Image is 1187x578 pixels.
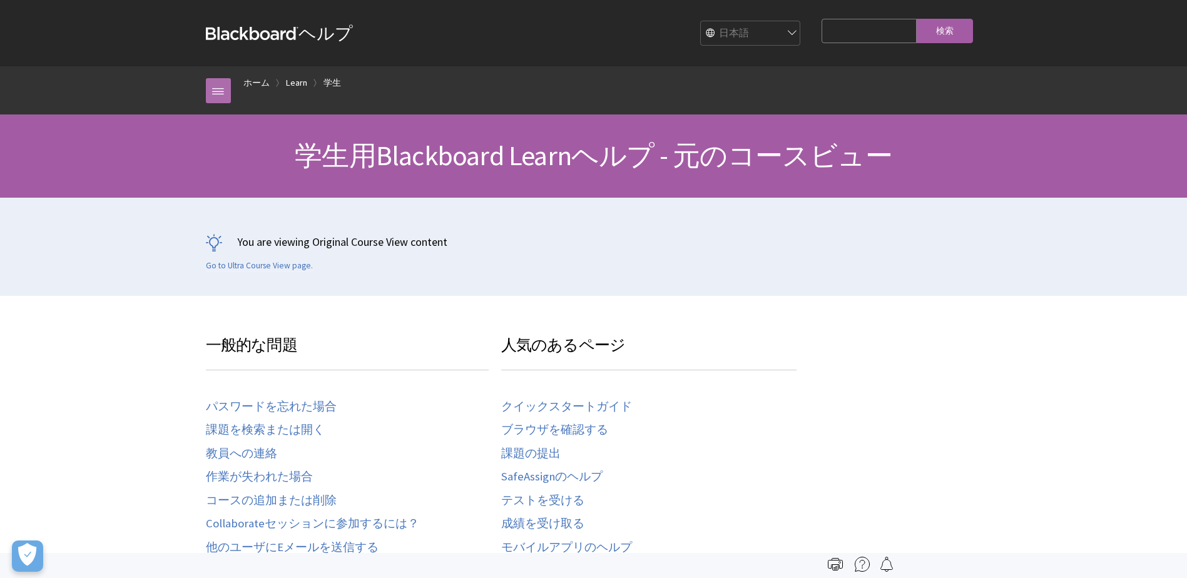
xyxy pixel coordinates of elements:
span: 学生用Blackboard Learnヘルプ - 元のコースビュー [295,138,892,173]
a: ホーム [243,75,270,91]
p: You are viewing Original Course View content [206,234,982,250]
a: 教員への連絡 [206,447,277,461]
a: Collaborateセッションに参加するには？ [206,517,419,531]
a: Learn [286,75,307,91]
a: 課題の提出 [501,447,561,461]
select: Site Language Selector [701,21,801,46]
a: Blackboardヘルプ [206,22,353,44]
input: 検索 [917,19,973,43]
h3: 一般的な問題 [206,333,489,370]
button: 優先設定センターを開く [12,540,43,572]
a: テストを受ける [501,494,584,508]
img: Follow this page [879,557,894,572]
a: 課題を検索または開く [206,423,325,437]
a: コースの追加または削除 [206,494,337,508]
a: Go to Ultra Course View page. [206,260,313,271]
a: パスワードを忘れた場合 [206,400,337,414]
a: SafeAssignのヘルプ [501,470,603,484]
a: 作業が失われた場合 [206,470,313,484]
img: Print [828,557,843,572]
h3: 人気のあるページ [501,333,797,370]
a: 他のユーザにEメールを送信する [206,540,379,555]
a: クイックスタートガイド [501,400,632,414]
a: ブラウザを確認する [501,423,608,437]
a: 成績を受け取る [501,517,584,531]
a: 学生 [323,75,341,91]
strong: Blackboard [206,27,298,40]
a: モバイルアプリのヘルプ [501,540,632,555]
img: More help [855,557,870,572]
